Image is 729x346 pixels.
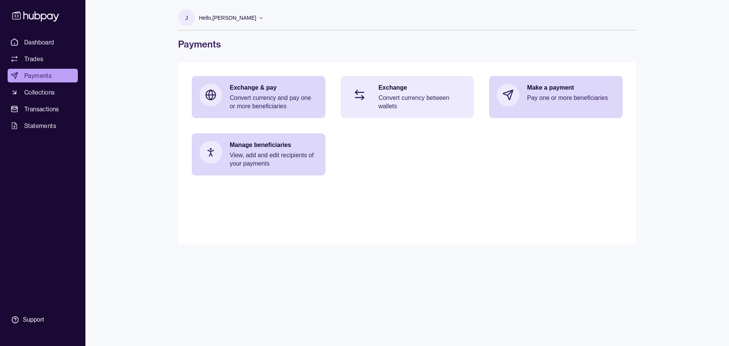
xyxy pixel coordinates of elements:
div: Support [23,316,44,324]
h1: Payments [178,38,636,50]
a: Exchange & payConvert currency and pay one or more beneficiaries [192,76,325,118]
span: Dashboard [24,38,54,47]
p: Exchange [379,84,467,92]
a: Make a paymentPay one or more beneficiaries [489,76,623,114]
a: Statements [8,119,78,133]
p: Manage beneficiaries [230,141,318,149]
p: Convert currency between wallets [379,94,467,111]
a: Support [8,312,78,328]
a: Transactions [8,102,78,116]
a: Manage beneficiariesView, add and edit recipients of your payments [192,133,325,175]
p: Make a payment [527,84,615,92]
p: Pay one or more beneficiaries [527,94,615,102]
a: Dashboard [8,35,78,49]
a: Payments [8,69,78,82]
p: Hello, [PERSON_NAME] [199,14,256,22]
span: Trades [24,54,43,63]
p: Convert currency and pay one or more beneficiaries [230,94,318,111]
p: Exchange & pay [230,84,318,92]
span: Transactions [24,104,59,114]
p: View, add and edit recipients of your payments [230,151,318,168]
p: J [185,14,188,22]
a: Collections [8,85,78,99]
a: Trades [8,52,78,66]
a: ExchangeConvert currency between wallets [341,76,474,118]
span: Collections [24,88,55,97]
span: Statements [24,121,56,130]
span: Payments [24,71,52,80]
